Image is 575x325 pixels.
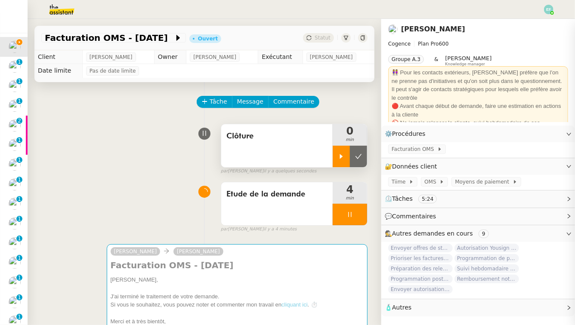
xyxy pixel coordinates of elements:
nz-badge-sup: 1 [16,196,22,202]
span: Programmation posts Linkedin - [DATE] [388,275,453,283]
div: 👭 Pour les contacts extérieurs, [PERSON_NAME] préfère que l'on ne prenne pas d'initiatives et qu'... [392,68,565,102]
span: Prioriser les factures Ezio de septembre [388,254,453,263]
img: svg [544,5,553,14]
nz-badge-sup: 2 [16,118,22,124]
span: Autres [392,304,411,311]
nz-badge-sup: 1 [16,275,22,281]
span: Autres demandes en cours [392,230,473,237]
p: 1 [18,157,21,165]
nz-badge-sup: 1 [16,137,22,143]
span: Message [237,97,263,107]
span: [PERSON_NAME] [90,53,133,61]
span: Remboursement notes de frais - septembre 2025 [454,275,519,283]
button: Tâche [197,96,232,108]
div: 🔐Données client [381,158,575,175]
span: [PERSON_NAME] [193,53,236,61]
span: OMS [424,178,439,186]
p: 1 [18,314,21,322]
img: users%2FfjlNmCTkLiVoA3HQjY3GA5JXGxb2%2Favatar%2Fstarofservice_97480retdsc0392.png [9,218,21,230]
span: Plan Pro [418,41,439,47]
span: Procédures [392,130,426,137]
div: 🧴Autres [381,299,575,316]
span: 🕵️ [385,230,492,237]
span: 4 [333,184,367,195]
div: ⏲️Tâches 5:24 [381,190,575,207]
img: users%2FQNmrJKjvCnhZ9wRJPnUNc9lj8eE3%2Favatar%2F5ca36b56-0364-45de-a850-26ae83da85f1 [9,257,21,269]
span: 🔐 [385,162,441,172]
div: J'ai terminé le traitement de votre demande. [111,292,364,301]
span: Données client [392,163,437,170]
span: Cogence [388,41,411,47]
p: 1 [18,98,21,106]
nz-tag: 5:24 [418,195,437,203]
span: Tiime [392,178,409,186]
small: [PERSON_NAME] [221,226,297,233]
p: 1 [18,294,21,302]
div: 🚫 Ne jamais relancer la cliente, suivi hebdomadaire de ses demandes chaque vendredi. [392,119,565,135]
span: Tâche [210,97,227,107]
p: 1 [18,275,21,282]
span: Pas de date limite [90,67,136,75]
img: users%2FME7CwGhkVpexbSaUxoFyX6OhGQk2%2Favatar%2Fe146a5d2-1708-490f-af4b-78e736222863 [9,61,21,73]
span: Commentaire [273,97,314,107]
div: Ouvert [198,36,218,41]
span: Knowledge manager [445,62,485,67]
a: cliquant ici [281,301,308,308]
img: users%2FSg6jQljroSUGpSfKFUOPmUmNaZ23%2Favatar%2FUntitled.png [9,296,21,308]
div: 🕵️Autres demandes en cours 9 [381,225,575,242]
span: Préparation des relevés d'activités - [DATE] [388,264,453,273]
div: 💬Commentaires [381,208,575,225]
button: Message [232,96,269,108]
span: Envoyer offres de stage aux écoles [388,244,453,252]
nz-badge-sup: 1 [16,98,22,104]
td: Client [34,50,82,64]
span: [PERSON_NAME] [445,55,492,61]
p: 1 [18,255,21,263]
p: 1 [18,216,21,224]
img: users%2FTtzP7AGpm5awhzgAzUtU1ot6q7W2%2Favatar%2Fb1ec9cbd-befd-4b0f-b4c2-375d59dbe3fa [9,139,21,151]
small: [PERSON_NAME] [221,168,317,175]
nz-badge-sup: 1 [16,294,22,300]
img: users%2FSg6jQljroSUGpSfKFUOPmUmNaZ23%2Favatar%2FUntitled.png [9,100,21,112]
nz-tag: 9 [479,230,489,238]
span: Statut [315,35,331,41]
p: 1 [18,196,21,204]
p: 1 [18,59,21,67]
div: [PERSON_NAME], [111,276,364,284]
img: users%2FCygQWYDBOPOznN603WeuNE1Nrh52%2Favatar%2F30207385-4d55-4b71-b239-1e3378469e4a [9,237,21,249]
a: [PERSON_NAME] [111,248,161,255]
nz-badge-sup: 1 [16,177,22,183]
td: Date limite [34,64,82,78]
span: Autorisation Yousign à [PERSON_NAME] [454,244,519,252]
div: Si vous le souhaitez, vous pouvez noter et commenter mon travail en . ⏱️ [111,300,364,309]
span: il y a quelques secondes [264,168,317,175]
img: users%2Fx9OnqzEMlAUNG38rkK8jkyzjKjJ3%2Favatar%2F1516609952611.jpeg [9,120,21,132]
span: Programmation de posts sur insta [454,254,519,263]
p: 1 [18,177,21,184]
span: 🧴 [385,304,411,311]
span: ⏲️ [385,195,444,202]
img: users%2FSg6jQljroSUGpSfKFUOPmUmNaZ23%2Favatar%2FUntitled.png [9,159,21,171]
p: 1 [18,236,21,243]
span: min [333,136,367,144]
nz-tag: Groupe A.3 [388,55,424,64]
img: users%2FSg6jQljroSUGpSfKFUOPmUmNaZ23%2Favatar%2FUntitled.png [9,276,21,288]
p: 2 [18,118,21,126]
button: Commentaire [268,96,319,108]
span: Facturation OMS [392,145,437,153]
a: [PERSON_NAME] [401,25,465,33]
p: 1 [18,78,21,86]
span: 0 [333,126,367,136]
span: ⚙️ [385,129,430,139]
div: ⚙️Procédures [381,126,575,142]
span: Etude de la demande [226,188,328,201]
td: Owner [154,50,186,64]
span: [PERSON_NAME] [310,53,353,61]
img: users%2FSg6jQljroSUGpSfKFUOPmUmNaZ23%2Favatar%2FUntitled.png [9,80,21,92]
h4: Facturation OMS - [DATE] [111,259,364,271]
nz-badge-sup: 1 [16,78,22,84]
img: users%2FSg6jQljroSUGpSfKFUOPmUmNaZ23%2Favatar%2FUntitled.png [9,178,21,190]
nz-badge-sup: 1 [16,157,22,163]
span: Commentaires [392,213,436,220]
span: min [333,195,367,202]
